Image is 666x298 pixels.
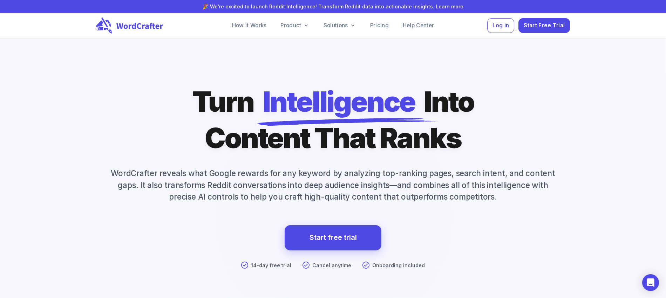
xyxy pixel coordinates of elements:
[96,167,570,203] p: WordCrafter reveals what Google rewards for any keyword by analyzing top-ranking pages, search in...
[642,274,659,291] div: Open Intercom Messenger
[312,262,351,269] p: Cancel anytime
[487,18,514,33] button: Log in
[518,18,570,33] button: Start Free Trial
[263,83,415,120] span: Intelligence
[365,19,394,33] a: Pricing
[26,3,640,10] p: 🎉 We're excited to launch Reddit Intelligence! Transform Reddit data into actionable insights.
[285,225,381,250] a: Start free trial
[251,262,291,269] p: 14-day free trial
[492,21,509,30] span: Log in
[275,19,315,33] a: Product
[436,4,463,9] a: Learn more
[318,19,362,33] a: Solutions
[372,262,425,269] p: Onboarding included
[524,21,565,30] span: Start Free Trial
[192,83,474,156] h1: Turn Into Content That Ranks
[310,231,357,244] a: Start free trial
[226,19,272,33] a: How it Works
[397,19,440,33] a: Help Center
